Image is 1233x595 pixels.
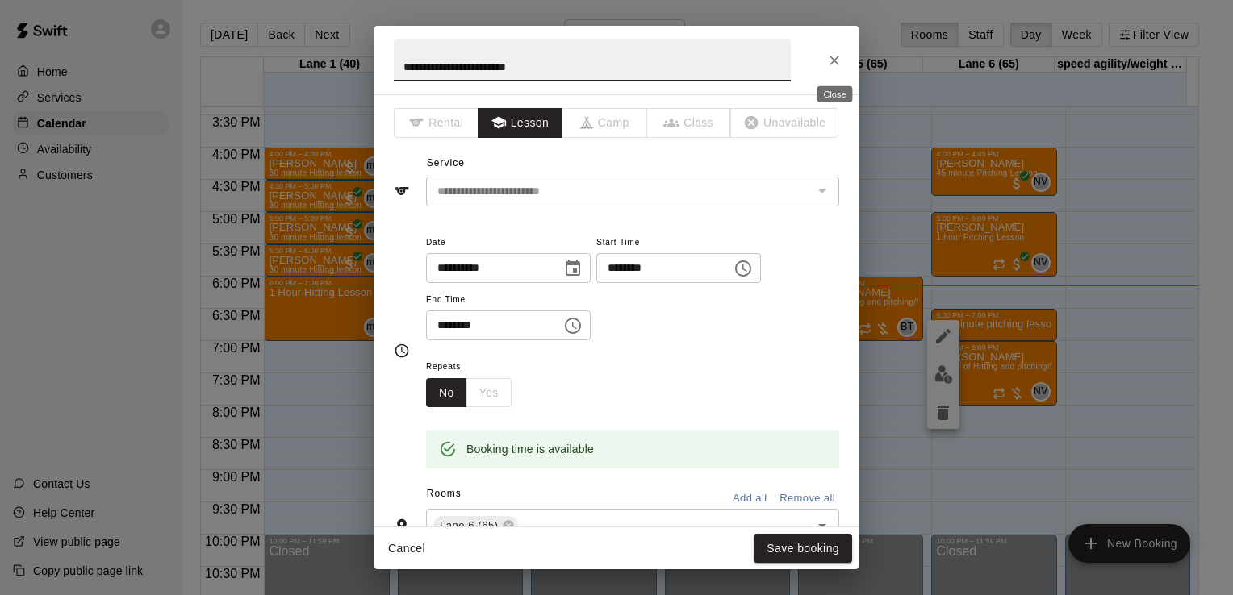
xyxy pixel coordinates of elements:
button: Remove all [775,486,839,511]
button: Open [811,514,834,537]
button: Cancel [381,534,433,564]
svg: Timing [394,343,410,359]
div: outlined button group [426,378,512,408]
button: Choose date, selected date is Sep 18, 2025 [557,252,589,285]
button: Close [820,46,849,75]
span: Rooms [427,488,462,499]
div: The service of an existing booking cannot be changed [426,177,839,206]
button: Add all [724,486,775,511]
button: Lesson [478,108,562,138]
span: The type of an existing booking cannot be changed [562,108,647,138]
span: Lane 6 (65) [433,518,505,534]
button: Choose time, selected time is 6:30 PM [727,252,759,285]
div: Close [817,86,852,102]
div: Booking time is available [466,435,594,464]
button: Save booking [754,534,852,564]
span: Service [427,157,465,169]
button: No [426,378,467,408]
span: The type of an existing booking cannot be changed [394,108,479,138]
div: Lane 6 (65) [433,516,518,535]
svg: Rooms [394,518,410,534]
span: Start Time [596,232,761,254]
svg: Service [394,183,410,199]
span: The type of an existing booking cannot be changed [731,108,839,138]
span: Date [426,232,591,254]
span: Repeats [426,356,525,378]
button: Choose time, selected time is 7:00 PM [557,310,589,342]
span: The type of an existing booking cannot be changed [647,108,732,138]
span: End Time [426,289,591,311]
